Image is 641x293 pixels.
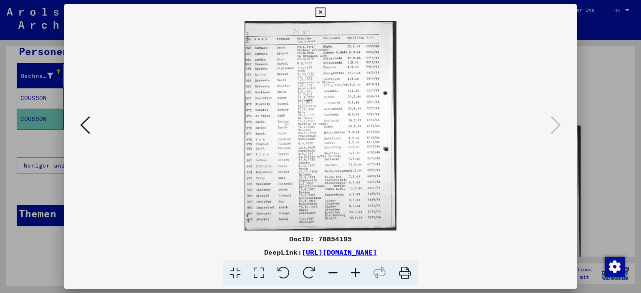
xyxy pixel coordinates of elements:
div: DeepLink: [64,247,577,257]
img: 002.jpg [93,21,549,230]
a: [URL][DOMAIN_NAME] [302,248,377,256]
div: DocID: 78854195 [64,234,577,244]
div: Zustimmung ändern [604,256,624,276]
img: Zustimmung ändern [605,257,625,277]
